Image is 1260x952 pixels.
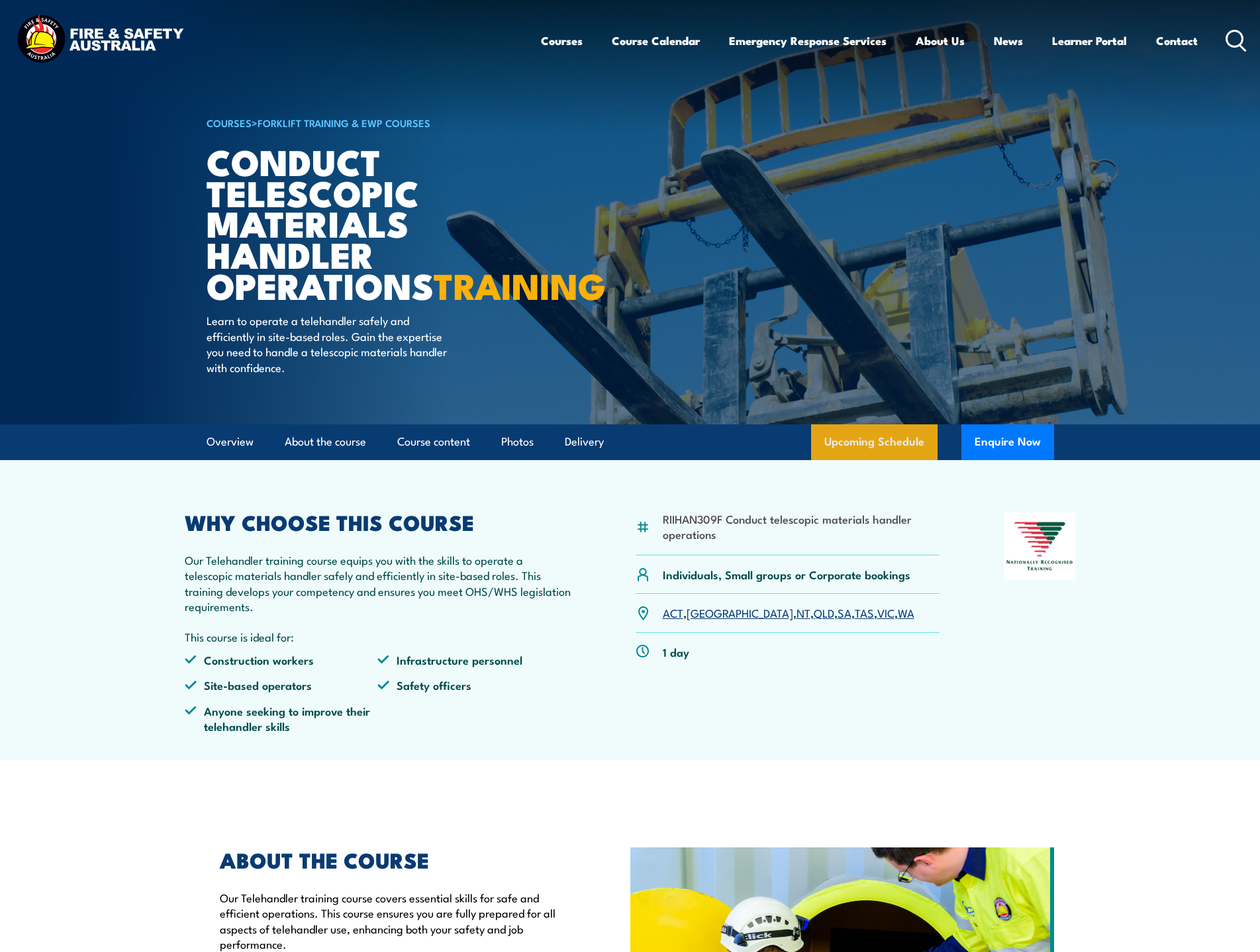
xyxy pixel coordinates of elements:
[207,146,534,301] h1: Conduct Telescopic Materials Handler Operations
[1052,23,1127,58] a: Learner Portal
[207,424,254,459] a: Overview
[565,424,604,459] a: Delivery
[687,604,793,620] a: [GEOGRAPHIC_DATA]
[285,424,366,459] a: About the course
[185,677,378,692] li: Site-based operators
[185,703,378,734] li: Anyone seeking to improve their telehandler skills
[877,604,895,620] a: VIC
[258,115,430,130] a: Forklift Training & EWP Courses
[185,512,571,531] h2: WHY CHOOSE THIS COURSE
[811,424,938,460] a: Upcoming Schedule
[855,604,874,620] a: TAS
[1156,23,1198,58] a: Contact
[207,115,534,130] h6: >
[220,850,569,869] h2: ABOUT THE COURSE
[961,424,1054,460] button: Enquire Now
[185,629,571,644] p: This course is ideal for:
[663,604,683,620] a: ACT
[663,511,940,542] li: RIIHAN309F Conduct telescopic materials handler operations
[377,677,571,692] li: Safety officers
[377,652,571,667] li: Infrastructure personnel
[1004,512,1076,580] img: Nationally Recognised Training logo.
[397,424,470,459] a: Course content
[185,552,571,614] p: Our Telehandler training course equips you with the skills to operate a telescopic materials hand...
[898,604,914,620] a: WA
[541,23,583,58] a: Courses
[994,23,1023,58] a: News
[501,424,534,459] a: Photos
[207,115,252,130] a: COURSES
[663,567,910,582] p: Individuals, Small groups or Corporate bookings
[663,605,914,620] p: , , , , , , ,
[797,604,810,620] a: NT
[916,23,965,58] a: About Us
[814,604,834,620] a: QLD
[612,23,700,58] a: Course Calendar
[207,312,448,375] p: Learn to operate a telehandler safely and efficiently in site-based roles. Gain the expertise you...
[729,23,887,58] a: Emergency Response Services
[838,604,851,620] a: SA
[220,890,569,952] p: Our Telehandler training course covers essential skills for safe and efficient operations. This c...
[434,257,606,312] strong: TRAINING
[663,644,689,659] p: 1 day
[185,652,378,667] li: Construction workers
